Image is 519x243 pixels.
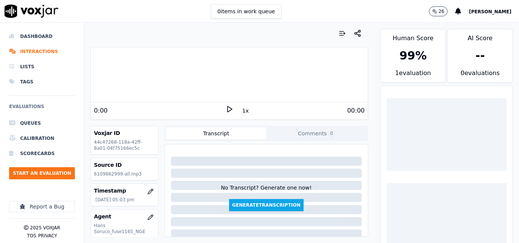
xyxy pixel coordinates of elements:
button: 26 [429,6,448,16]
div: 0 evaluation s [448,69,513,82]
button: Report a Bug [9,201,75,212]
p: [DATE] 05:03 pm [95,197,155,203]
a: Tags [9,74,75,89]
h3: Agent [94,213,155,220]
p: 6109862999-all.mp3 [94,171,155,177]
button: 1x [241,105,250,116]
h3: Source ID [94,161,155,169]
span: 0 [328,130,335,137]
div: AI Score [448,29,513,43]
p: 2025 Voxjar [30,225,60,231]
p: 44c47268-118a-42ff-8a01-04f75166ec5c [94,139,155,151]
img: voxjar logo [5,5,59,18]
a: Calibration [9,131,75,146]
button: Transcript [166,127,266,140]
button: Start an Evaluation [9,167,75,179]
a: Lists [9,59,75,74]
div: 1 evaluation [381,69,446,82]
div: 0:00 [94,106,108,115]
a: Queues [9,116,75,131]
button: 26 [429,6,455,16]
button: GenerateTranscription [229,199,304,211]
div: No Transcript? Generate one now! [221,184,312,199]
a: Scorecards [9,146,75,161]
button: TOS [27,233,36,239]
button: Privacy [38,233,57,239]
a: Dashboard [9,29,75,44]
h6: Evaluations [9,102,75,116]
div: -- [475,49,485,63]
p: 26 [438,8,444,14]
div: Human Score [381,29,446,43]
span: [PERSON_NAME] [469,9,511,14]
h3: Voxjar ID [94,129,155,137]
p: Hans Soruco_fuse1165_NGE [94,223,155,235]
button: 0items in work queue [211,4,282,19]
div: 00:00 [347,106,365,115]
button: Comments [266,127,367,140]
a: Interactions [9,44,75,59]
div: 99 % [399,49,427,63]
h3: Timestamp [94,187,155,194]
button: [PERSON_NAME] [469,7,519,16]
